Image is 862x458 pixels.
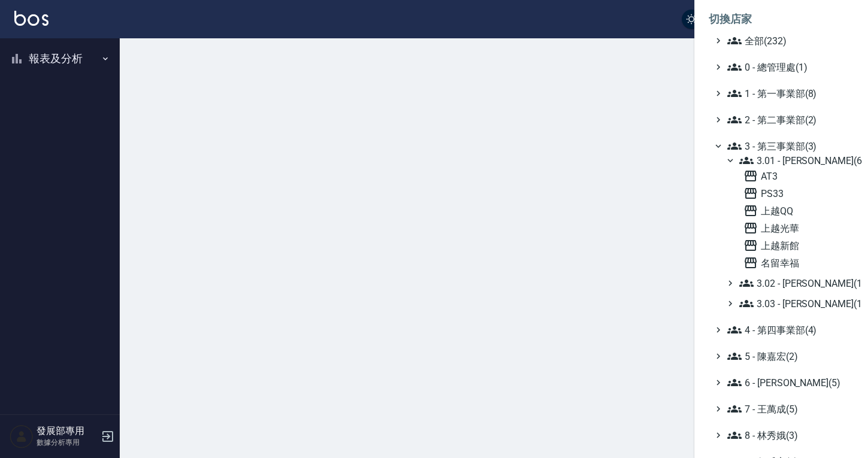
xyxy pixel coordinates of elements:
[727,113,843,127] span: 2 - 第二事業部(2)
[727,139,843,153] span: 3 - 第三事業部(3)
[727,86,843,101] span: 1 - 第一事業部(8)
[739,153,843,168] span: 3.01 - [PERSON_NAME](6)
[743,186,843,201] span: PS33
[739,296,843,311] span: 3.03 - [PERSON_NAME](1)
[743,169,843,183] span: AT3
[743,221,843,235] span: 上越光華
[739,276,843,290] span: 3.02 - [PERSON_NAME](1)
[727,428,843,442] span: 8 - 林秀娥(3)
[743,256,843,270] span: 名留幸福
[727,375,843,390] span: 6 - [PERSON_NAME](5)
[743,238,843,253] span: 上越新館
[727,402,843,416] span: 7 - 王萬成(5)
[727,60,843,74] span: 0 - 總管理處(1)
[727,349,843,363] span: 5 - 陳嘉宏(2)
[709,5,848,34] li: 切換店家
[743,204,843,218] span: 上越QQ
[727,323,843,337] span: 4 - 第四事業部(4)
[727,34,843,48] span: 全部(232)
